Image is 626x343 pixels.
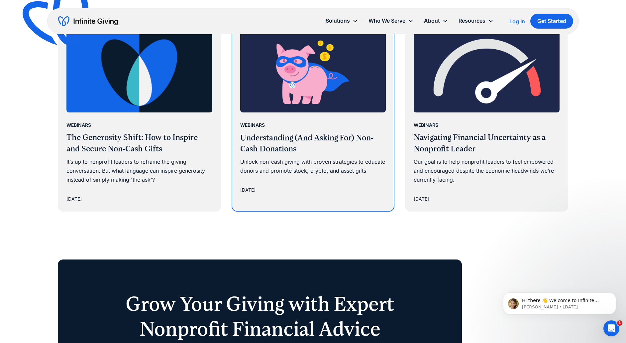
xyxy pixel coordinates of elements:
div: [DATE] [240,186,256,194]
div: Solutions [320,14,363,28]
div: Log In [509,19,525,24]
a: Get Started [530,14,573,29]
a: WebinarsNavigating Financial Uncertainty as a Nonprofit LeaderOur goal is to help nonprofit leade... [406,23,568,211]
div: Webinars [66,121,91,129]
iframe: Intercom live chat [603,320,619,336]
h3: The Generosity Shift: How to Inspire and Secure Non-Cash Gifts [66,132,212,154]
div: Our goal is to help nonprofit leaders to feel empowered and encouraged despite the economic headw... [414,157,560,185]
a: Log In [509,17,525,25]
div: Webinars [240,121,265,129]
div: Solutions [326,16,350,25]
div: [DATE] [414,195,429,203]
iframe: Intercom notifications message [493,278,626,325]
div: Webinars [414,121,438,129]
h3: Navigating Financial Uncertainty as a Nonprofit Leader [414,132,560,154]
div: [DATE] [66,195,82,203]
div: Unlock non-cash giving with proven strategies to educate donors and promote stock, crypto, and as... [240,157,386,175]
a: WebinarsUnderstanding (And Asking For) Non-Cash DonationsUnlock non-cash giving with proven strat... [232,23,394,202]
div: Who We Serve [363,14,419,28]
a: WebinarsThe Generosity Shift: How to Inspire and Secure Non-Cash GiftsIt’s up to nonprofit leader... [58,23,220,211]
div: Resources [453,14,499,28]
h1: Grow Your Giving with Expert Nonprofit Financial Advice [90,291,430,341]
div: It’s up to nonprofit leaders to reframe the giving conversation. But what language can inspire ge... [66,157,212,185]
div: About [424,16,440,25]
div: About [419,14,453,28]
div: Resources [459,16,485,25]
a: home [58,16,118,27]
div: Who We Serve [368,16,405,25]
h3: Understanding (And Asking For) Non-Cash Donations [240,132,386,155]
span: 1 [617,320,622,326]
